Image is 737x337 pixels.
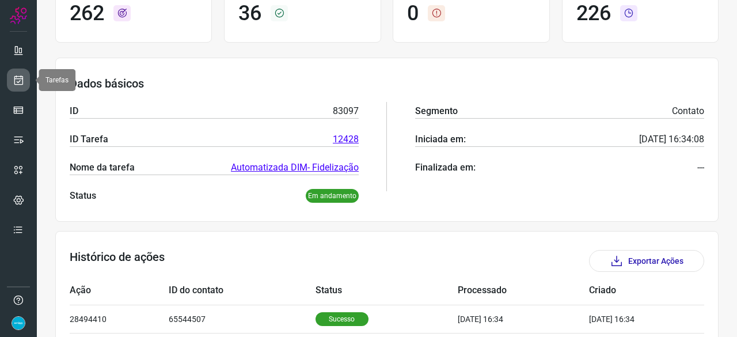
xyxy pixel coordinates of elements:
td: Ação [70,277,169,305]
p: 83097 [333,104,359,118]
h3: Dados básicos [70,77,704,90]
td: Criado [589,277,670,305]
td: 65544507 [169,305,316,333]
h3: Histórico de ações [70,250,165,272]
img: Logo [10,7,27,24]
p: [DATE] 16:34:08 [639,132,704,146]
td: 28494410 [70,305,169,333]
a: 12428 [333,132,359,146]
h1: 36 [238,1,261,26]
span: Tarefas [45,76,69,84]
td: Status [316,277,458,305]
td: ID do contato [169,277,316,305]
h1: 226 [576,1,611,26]
h1: 262 [70,1,104,26]
td: Processado [458,277,589,305]
a: Automatizada DIM- Fidelização [231,161,359,175]
p: Nome da tarefa [70,161,135,175]
td: [DATE] 16:34 [458,305,589,333]
p: Contato [672,104,704,118]
img: 4352b08165ebb499c4ac5b335522ff74.png [12,316,25,330]
td: [DATE] 16:34 [589,305,670,333]
p: Status [70,189,96,203]
p: Iniciada em: [415,132,466,146]
p: Em andamento [306,189,359,203]
p: --- [697,161,704,175]
p: ID [70,104,78,118]
button: Exportar Ações [589,250,704,272]
p: ID Tarefa [70,132,108,146]
p: Finalizada em: [415,161,476,175]
p: Segmento [415,104,458,118]
h1: 0 [407,1,419,26]
p: Sucesso [316,312,368,326]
